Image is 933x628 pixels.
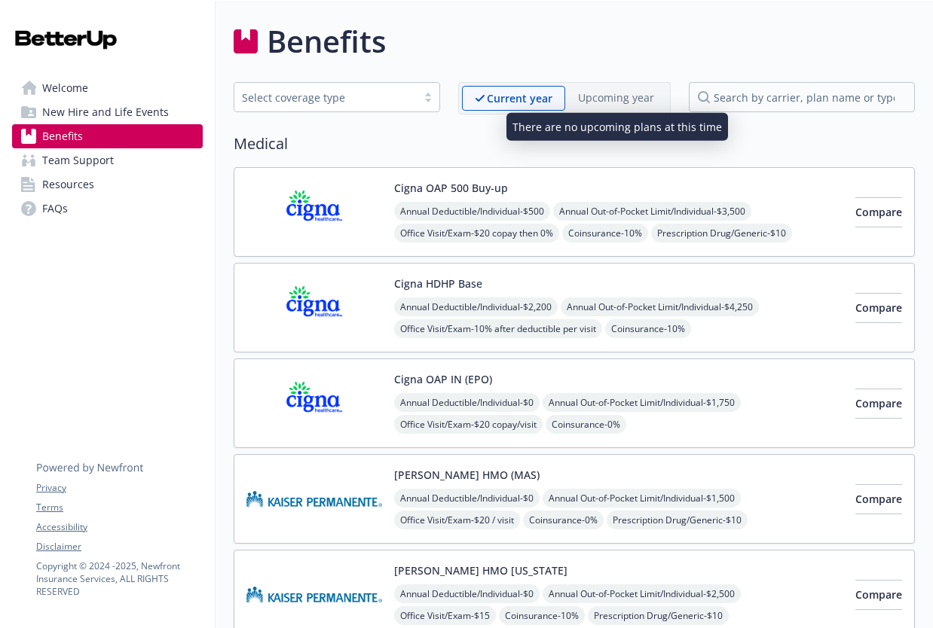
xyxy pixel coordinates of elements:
[487,90,552,106] p: Current year
[42,76,88,100] span: Welcome
[394,371,492,387] button: Cigna OAP IN (EPO)
[12,148,203,172] a: Team Support
[36,481,202,495] a: Privacy
[523,511,604,529] span: Coinsurance - 0%
[855,197,902,227] button: Compare
[855,396,902,410] span: Compare
[394,224,559,242] span: Office Visit/Exam - $20 copay then 0%
[855,389,902,419] button: Compare
[36,501,202,514] a: Terms
[267,19,386,64] h1: Benefits
[246,371,382,435] img: CIGNA carrier logo
[246,467,382,531] img: Kaiser Permanente Insurance Company carrier logo
[543,393,741,412] span: Annual Out-of-Pocket Limit/Individual - $1,750
[42,100,169,124] span: New Hire and Life Events
[246,276,382,340] img: CIGNA carrier logo
[42,148,114,172] span: Team Support
[607,511,748,529] span: Prescription Drug/Generic - $10
[36,559,202,598] p: Copyright © 2024 - 2025 , Newfront Insurance Services, ALL RIGHTS RESERVED
[394,297,558,316] span: Annual Deductible/Individual - $2,200
[855,300,902,315] span: Compare
[543,584,741,603] span: Annual Out-of-Pocket Limit/Individual - $2,500
[42,124,83,148] span: Benefits
[36,540,202,553] a: Disclaimer
[394,415,543,434] span: Office Visit/Exam - $20 copay/visit
[394,467,540,483] button: [PERSON_NAME] HMO (MAS)
[855,492,902,506] span: Compare
[553,202,751,221] span: Annual Out-of-Pocket Limit/Individual - $3,500
[12,76,203,100] a: Welcome
[499,606,585,625] span: Coinsurance - 10%
[394,562,567,578] button: [PERSON_NAME] HMO [US_STATE]
[543,489,741,508] span: Annual Out-of-Pocket Limit/Individual - $1,500
[855,587,902,602] span: Compare
[605,319,691,338] span: Coinsurance - 10%
[12,172,203,197] a: Resources
[394,319,602,338] span: Office Visit/Exam - 10% after deductible per visit
[234,133,915,155] h2: Medical
[394,202,550,221] span: Annual Deductible/Individual - $500
[565,86,667,111] span: Upcoming year
[12,100,203,124] a: New Hire and Life Events
[242,90,409,105] div: Select coverage type
[561,297,759,316] span: Annual Out-of-Pocket Limit/Individual - $4,250
[42,197,68,221] span: FAQs
[394,584,540,603] span: Annual Deductible/Individual - $0
[394,393,540,412] span: Annual Deductible/Individual - $0
[855,293,902,323] button: Compare
[578,90,654,105] p: Upcoming year
[394,606,496,625] span: Office Visit/Exam - $15
[855,205,902,219] span: Compare
[246,562,382,626] img: Kaiser Permanente of Hawaii carrier logo
[855,580,902,610] button: Compare
[588,606,729,625] span: Prescription Drug/Generic - $10
[394,276,482,291] button: Cigna HDHP Base
[12,197,203,221] a: FAQs
[42,172,94,197] span: Resources
[394,180,508,196] button: Cigna OAP 500 Buy-up
[546,415,626,434] span: Coinsurance - 0%
[689,82,915,112] input: search by carrier, plan name or type
[246,180,382,244] img: CIGNA carrier logo
[855,484,902,514] button: Compare
[36,520,202,534] a: Accessibility
[394,489,540,508] span: Annual Deductible/Individual - $0
[12,124,203,148] a: Benefits
[394,511,520,529] span: Office Visit/Exam - $20 / visit
[562,224,648,242] span: Coinsurance - 10%
[651,224,792,242] span: Prescription Drug/Generic - $10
